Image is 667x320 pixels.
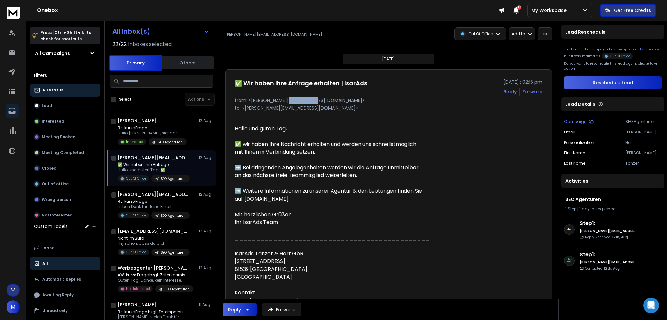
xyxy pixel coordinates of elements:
[118,309,187,314] p: Re: kurze Frage bzgl. Zeitersparnis
[235,105,543,111] p: to: <[PERSON_NAME][EMAIL_ADDRESS][DOMAIN_NAME]>
[118,162,190,167] p: ✅ Wir haben Ihre Anfrage
[522,89,543,95] div: Forward
[118,236,190,241] p: Nicht im Büro
[225,32,322,37] p: [PERSON_NAME][EMAIL_ADDRESS][DOMAIN_NAME]
[565,206,576,212] span: 1 Step
[30,162,100,175] button: Closed
[30,177,100,190] button: Out of office
[118,125,187,131] p: Re: kurze Frage
[625,119,662,124] p: SEO Agenturen
[228,306,241,313] div: Reply
[565,101,595,107] p: Lead Details
[107,25,215,38] button: All Inbox(s)
[42,119,64,124] p: Interested
[643,298,659,313] div: Open Intercom Messenger
[580,219,637,227] h6: Step 1 :
[382,56,395,62] p: [DATE]
[42,197,71,202] p: Wrong person
[118,167,190,173] p: Hallo und guten Tag, ✅
[112,40,127,48] span: 22 / 22
[126,139,143,144] p: Interested
[561,174,664,188] div: Activities
[30,131,100,144] button: Meeting Booked
[468,31,493,36] p: Out Of Office
[42,277,81,282] p: Automatic Replies
[118,154,189,161] h1: [PERSON_NAME][EMAIL_ADDRESS][DOMAIN_NAME]
[109,55,162,71] button: Primary
[119,97,132,102] label: Select
[532,7,569,14] p: My Workspace
[565,196,660,202] h1: SEO Agenturen
[612,235,628,240] span: 12th, Aug
[30,99,100,112] button: Lead
[7,300,20,313] button: M
[42,308,68,313] p: Unread only
[30,273,100,286] button: Automatic Replies
[30,84,100,97] button: All Status
[223,303,257,316] button: Reply
[235,79,367,88] h1: ✅ Wir haben Ihre Anfrage erhalten | IsarAds
[118,118,156,124] h1: [PERSON_NAME]
[199,118,213,123] p: 12 Aug
[128,40,172,48] h3: Inboxes selected
[118,265,189,271] h1: Werbeagentur [PERSON_NAME]-Design e.K.
[564,61,662,71] p: Do you want to reschedule this lead again, please take action.
[37,7,499,14] h1: Onebox
[162,56,214,70] button: Others
[564,47,662,59] div: The lead in the campaign has but it was marked as .
[161,213,186,218] p: SEO Agenturen
[30,257,100,270] button: All
[579,206,615,212] span: 1 day in sequence
[7,7,20,19] img: logo
[118,131,187,136] p: Hallo [PERSON_NAME], hier das
[42,103,52,108] p: Lead
[604,266,620,271] span: 12th, Aug
[126,286,150,291] p: Not Interested
[564,140,594,145] p: Personalization
[580,251,637,258] h6: Step 1 :
[564,119,594,124] button: Campaign
[30,71,100,80] h3: Filters
[112,28,150,35] h1: All Inbox(s)
[235,97,543,104] p: from: <[PERSON_NAME][EMAIL_ADDRESS][DOMAIN_NAME]>
[199,192,213,197] p: 12 Aug
[118,301,156,308] h1: [PERSON_NAME]
[600,4,656,17] button: Get Free Credits
[30,209,100,222] button: Not Interested
[625,150,662,156] p: [PERSON_NAME]
[614,7,651,14] p: Get Free Credits
[610,54,630,59] p: Out Of Office
[199,302,213,307] p: 11 Aug
[161,250,186,255] p: SEO Agenturen
[118,191,189,198] h1: [PERSON_NAME][EMAIL_ADDRESS][DOMAIN_NAME]
[564,130,575,135] p: Email
[625,140,662,145] p: Herr
[564,161,585,166] p: Last Name
[30,115,100,128] button: Interested
[118,204,190,209] p: Lieben Dank für deine Email.
[118,272,193,278] p: AW: kurze Frage bzgl. Zeitersparnis
[118,314,187,320] p: [PERSON_NAME], vielen Dank für
[126,250,146,255] p: Out Of Office
[580,260,637,265] h6: [PERSON_NAME][EMAIL_ADDRESS][DOMAIN_NAME]
[199,155,213,160] p: 12 Aug
[617,47,659,52] span: completed its journey
[42,245,54,251] p: Inbox
[42,166,57,171] p: Closed
[42,292,74,298] p: Awaiting Reply
[30,47,100,60] button: All Campaigns
[118,199,190,204] p: Re: kurze Frage
[30,288,100,301] button: Awaiting Reply
[625,130,662,135] p: [PERSON_NAME][EMAIL_ADDRESS][DOMAIN_NAME]
[158,140,183,145] p: SEO Agenturen
[42,213,73,218] p: Not Interested
[118,241,190,246] p: Hej schön, dass du dich
[126,176,146,181] p: Out Of Office
[504,79,543,85] p: [DATE] : 02:16 pm
[512,31,525,36] p: Add to
[118,228,189,234] h1: [EMAIL_ADDRESS][DOMAIN_NAME]
[565,29,606,35] p: Lead Reschedule
[126,213,146,218] p: Out Of Office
